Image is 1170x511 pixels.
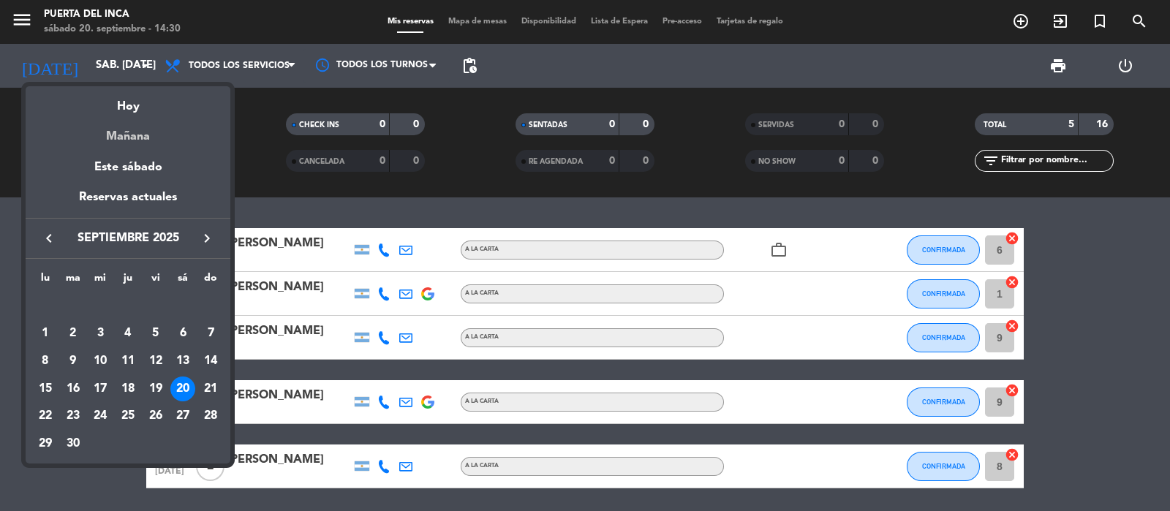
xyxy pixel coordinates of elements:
td: 5 de septiembre de 2025 [142,319,170,347]
div: 9 [61,349,86,374]
div: 3 [88,321,113,346]
td: 29 de septiembre de 2025 [31,430,59,458]
td: 22 de septiembre de 2025 [31,402,59,430]
td: 30 de septiembre de 2025 [59,430,87,458]
div: 22 [33,404,58,428]
td: 13 de septiembre de 2025 [170,347,197,375]
div: Este sábado [26,147,230,188]
button: keyboard_arrow_left [36,229,62,248]
td: 14 de septiembre de 2025 [197,347,224,375]
td: 20 de septiembre de 2025 [170,375,197,403]
td: 10 de septiembre de 2025 [86,347,114,375]
td: 19 de septiembre de 2025 [142,375,170,403]
div: 16 [61,376,86,401]
th: martes [59,270,87,292]
div: 28 [198,404,223,428]
div: 15 [33,376,58,401]
div: 4 [116,321,140,346]
div: 2 [61,321,86,346]
div: 25 [116,404,140,428]
div: 19 [143,376,168,401]
th: miércoles [86,270,114,292]
div: Reservas actuales [26,188,230,218]
div: 26 [143,404,168,428]
div: 1 [33,321,58,346]
td: 11 de septiembre de 2025 [114,347,142,375]
td: 15 de septiembre de 2025 [31,375,59,403]
span: septiembre 2025 [62,229,194,248]
td: 21 de septiembre de 2025 [197,375,224,403]
div: 6 [170,321,195,346]
th: lunes [31,270,59,292]
div: 29 [33,431,58,456]
div: Hoy [26,86,230,116]
th: jueves [114,270,142,292]
td: 7 de septiembre de 2025 [197,319,224,347]
i: keyboard_arrow_right [198,230,216,247]
div: 21 [198,376,223,401]
td: 17 de septiembre de 2025 [86,375,114,403]
td: 2 de septiembre de 2025 [59,319,87,347]
div: 8 [33,349,58,374]
td: 4 de septiembre de 2025 [114,319,142,347]
div: 27 [170,404,195,428]
div: Mañana [26,116,230,146]
td: 6 de septiembre de 2025 [170,319,197,347]
div: 17 [88,376,113,401]
div: 10 [88,349,113,374]
td: 28 de septiembre de 2025 [197,402,224,430]
th: domingo [197,270,224,292]
td: 24 de septiembre de 2025 [86,402,114,430]
div: 20 [170,376,195,401]
button: keyboard_arrow_right [194,229,220,248]
div: 13 [170,349,195,374]
th: sábado [170,270,197,292]
td: 23 de septiembre de 2025 [59,402,87,430]
div: 14 [198,349,223,374]
td: 9 de septiembre de 2025 [59,347,87,375]
i: keyboard_arrow_left [40,230,58,247]
td: 16 de septiembre de 2025 [59,375,87,403]
th: viernes [142,270,170,292]
div: 7 [198,321,223,346]
td: 12 de septiembre de 2025 [142,347,170,375]
div: 5 [143,321,168,346]
td: 3 de septiembre de 2025 [86,319,114,347]
td: 25 de septiembre de 2025 [114,402,142,430]
div: 30 [61,431,86,456]
td: 18 de septiembre de 2025 [114,375,142,403]
div: 23 [61,404,86,428]
td: 27 de septiembre de 2025 [170,402,197,430]
td: 8 de septiembre de 2025 [31,347,59,375]
div: 18 [116,376,140,401]
div: 12 [143,349,168,374]
div: 11 [116,349,140,374]
td: 26 de septiembre de 2025 [142,402,170,430]
div: 24 [88,404,113,428]
td: 1 de septiembre de 2025 [31,319,59,347]
td: SEP. [31,292,224,320]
